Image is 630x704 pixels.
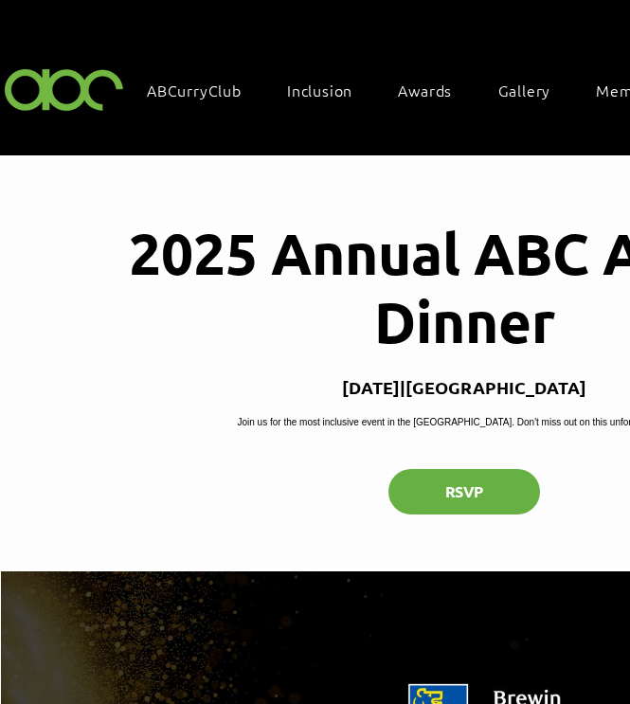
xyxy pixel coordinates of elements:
[498,80,551,100] span: Gallery
[400,376,405,398] span: |
[388,469,540,514] button: RSVP
[278,70,381,110] div: Inclusion
[405,376,586,398] p: [GEOGRAPHIC_DATA]
[137,70,270,110] a: ABCurryClub
[489,70,580,110] a: Gallery
[388,70,480,110] div: Awards
[287,80,352,100] span: Inclusion
[342,376,400,398] p: [DATE]
[398,80,452,100] span: Awards
[147,80,242,100] span: ABCurryClub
